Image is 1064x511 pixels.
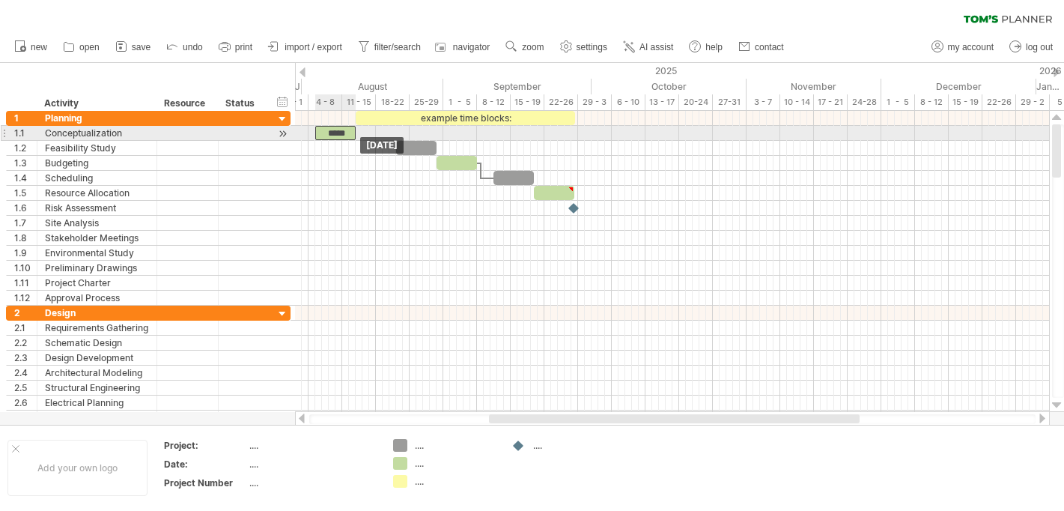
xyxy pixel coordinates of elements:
a: navigator [433,37,494,57]
div: .... [249,477,375,489]
div: 2.5 [14,381,37,395]
a: help [685,37,727,57]
div: 2.6 [14,396,37,410]
div: 8 - 12 [477,94,511,110]
div: .... [415,457,496,470]
div: .... [533,439,615,452]
a: new [10,37,52,57]
span: navigator [453,42,490,52]
div: 1.10 [14,261,37,275]
div: 1 [14,111,37,125]
div: .... [415,439,496,452]
span: my account [948,42,994,52]
span: settings [577,42,607,52]
div: 2.3 [14,351,37,365]
div: 8 - 12 [915,94,949,110]
div: Project Number [164,477,246,489]
div: Preliminary Drawings [45,261,149,275]
div: Environmental Study [45,246,149,260]
div: 22-26 [544,94,578,110]
a: save [112,37,155,57]
div: 6 - 10 [612,94,645,110]
div: 24-28 [848,94,881,110]
span: new [31,42,47,52]
div: .... [249,458,375,471]
a: my account [928,37,998,57]
div: 15 - 19 [511,94,544,110]
a: settings [556,37,612,57]
span: print [235,42,252,52]
div: 22-26 [982,94,1016,110]
div: Schematic Design [45,336,149,350]
div: 2.4 [14,366,37,380]
div: Budgeting [45,156,149,170]
div: Requirements Gathering [45,321,149,335]
span: AI assist [639,42,673,52]
div: 2.1 [14,321,37,335]
div: Resource [164,96,210,111]
span: import / export [285,42,342,52]
div: 1.1 [14,126,37,140]
span: open [79,42,100,52]
div: Risk Assessment [45,201,149,215]
div: 1.9 [14,246,37,260]
div: [DATE] [360,137,404,154]
div: 1 - 5 [443,94,477,110]
div: Conceptualization [45,126,149,140]
div: November 2025 [747,79,881,94]
a: import / export [264,37,347,57]
div: Planning [45,111,149,125]
div: Site Analysis [45,216,149,230]
div: Add your own logo [7,440,148,496]
div: 1.11 [14,276,37,290]
a: undo [162,37,207,57]
div: 1.12 [14,291,37,305]
div: Structural Engineering [45,381,149,395]
a: log out [1006,37,1057,57]
div: 29 - 2 [1016,94,1050,110]
div: 1.5 [14,186,37,200]
div: 29 - 3 [578,94,612,110]
div: 1.4 [14,171,37,185]
div: Date: [164,458,246,471]
div: Design Development [45,351,149,365]
div: 27-31 [713,94,747,110]
span: filter/search [374,42,421,52]
div: 4 - 8 [308,94,342,110]
div: September 2025 [443,79,592,94]
div: Approval Process [45,291,149,305]
div: Feasibility Study [45,141,149,155]
div: 25-29 [410,94,443,110]
div: Resource Allocation [45,186,149,200]
div: 3 - 7 [747,94,780,110]
div: October 2025 [592,79,747,94]
span: help [705,42,723,52]
div: December 2025 [881,79,1036,94]
span: undo [183,42,203,52]
div: Stakeholder Meetings [45,231,149,245]
div: .... [415,475,496,488]
div: 1.2 [14,141,37,155]
div: Project Charter [45,276,149,290]
div: 15 - 19 [949,94,982,110]
div: Plumbing Planning [45,411,149,425]
div: Architectural Modeling [45,366,149,380]
div: .... [249,439,375,452]
div: Electrical Planning [45,396,149,410]
div: August 2025 [302,79,443,94]
div: Activity [44,96,148,111]
div: 1 - 5 [881,94,915,110]
div: 2 [14,306,37,320]
div: Scheduling [45,171,149,185]
div: 2.2 [14,336,37,350]
a: contact [735,37,788,57]
a: open [59,37,104,57]
div: 1.3 [14,156,37,170]
span: log out [1026,42,1053,52]
div: 11 - 15 [342,94,376,110]
div: scroll to activity [276,126,290,142]
a: AI assist [619,37,678,57]
div: 1.7 [14,216,37,230]
div: 10 - 14 [780,94,814,110]
a: print [215,37,257,57]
